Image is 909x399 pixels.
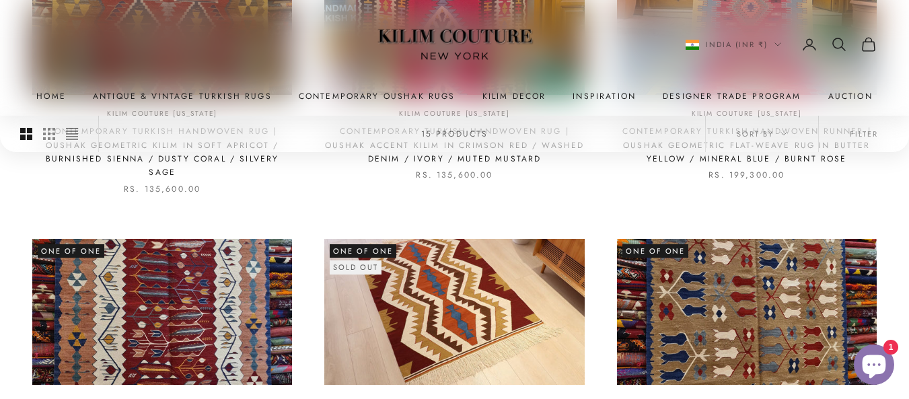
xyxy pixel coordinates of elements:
a: Home [36,89,66,103]
a: Antique & Vintage Turkish Rugs [93,89,272,103]
sale-price: Rs. 135,600.00 [124,182,201,196]
a: Inspiration [573,89,636,103]
span: India (INR ₹) [706,38,768,50]
img: A close-up of the central inky blue diamond on a chevron kilim, which provides a calming contrast... [324,239,584,385]
span: Sort by [737,128,787,140]
nav: Secondary navigation [686,36,877,52]
inbox-online-store-chat: Shopify online store chat [850,344,898,388]
button: Filter [819,116,909,152]
p: 15 products [421,127,488,141]
span: One of One [622,244,689,258]
sale-price: Rs. 199,300.00 [708,168,785,182]
img: India [686,40,699,50]
button: Switch to larger product images [20,116,32,153]
span: One of One [330,244,396,258]
button: Change country or currency [686,38,781,50]
span: One of One [38,244,104,258]
sold-out-badge: Sold out [330,260,381,274]
summary: Kilim Decor [482,89,546,103]
nav: Primary navigation [32,89,877,103]
button: Sort by [706,116,818,152]
sale-price: Rs. 135,600.00 [416,168,493,182]
a: Designer Trade Program [663,89,801,103]
button: Switch to compact product images [66,116,78,153]
a: Auction [828,89,873,103]
button: Switch to smaller product images [43,116,55,153]
a: Contemporary Oushak Rugs [299,89,456,103]
img: Logo of Kilim Couture New York [371,13,539,77]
